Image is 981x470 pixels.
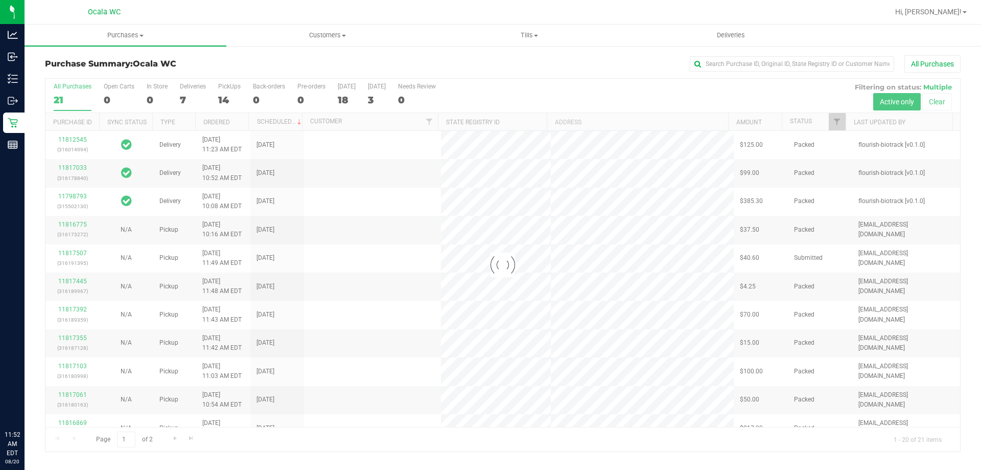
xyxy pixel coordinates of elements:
h3: Purchase Summary: [45,59,350,69]
span: Deliveries [703,31,759,40]
iframe: Resource center [10,388,41,419]
span: Purchases [25,31,226,40]
input: Search Purchase ID, Original ID, State Registry ID or Customer Name... [690,56,894,72]
span: Ocala WC [133,59,176,69]
span: Tills [429,31,629,40]
inline-svg: Inventory [8,74,18,84]
a: Customers [226,25,428,46]
a: Tills [428,25,630,46]
p: 08/20 [5,458,20,465]
span: Ocala WC [88,8,121,16]
p: 11:52 AM EDT [5,430,20,458]
button: All Purchases [904,55,961,73]
a: Deliveries [630,25,832,46]
span: Hi, [PERSON_NAME]! [895,8,962,16]
inline-svg: Analytics [8,30,18,40]
inline-svg: Outbound [8,96,18,106]
a: Purchases [25,25,226,46]
span: Customers [227,31,428,40]
inline-svg: Inbound [8,52,18,62]
inline-svg: Reports [8,140,18,150]
inline-svg: Retail [8,118,18,128]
